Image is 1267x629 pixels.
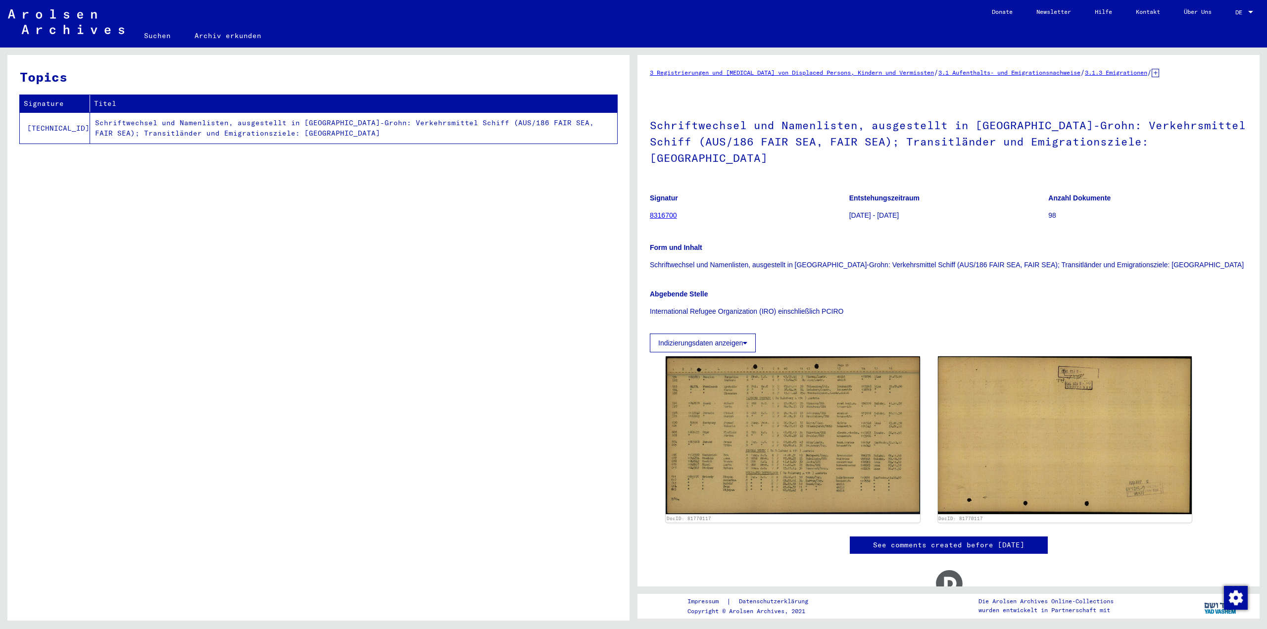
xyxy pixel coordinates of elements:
a: 3 Registrierungen und [MEDICAL_DATA] von Displaced Persons, Kindern und Vermissten [650,69,934,76]
a: 8316700 [650,211,677,219]
th: Titel [90,95,617,112]
td: [TECHNICAL_ID] [20,112,90,144]
th: Signature [20,95,90,112]
div: Zustimmung ändern [1223,585,1247,609]
span: / [934,68,938,77]
h3: Topics [20,67,617,87]
a: DocID: 81770117 [938,516,983,521]
span: DE [1235,9,1246,16]
a: 3.1.3 Emigrationen [1085,69,1147,76]
b: Signatur [650,194,678,202]
span: / [1080,68,1085,77]
b: Entstehungszeitraum [849,194,920,202]
p: Die Arolsen Archives Online-Collections [978,597,1114,606]
a: See comments created before [DATE] [873,540,1024,550]
a: DocID: 81770117 [667,516,711,521]
div: | [687,596,820,607]
button: Indizierungsdaten anzeigen [650,334,756,352]
img: 002.jpg [938,356,1192,514]
p: Copyright © Arolsen Archives, 2021 [687,607,820,616]
img: yv_logo.png [1202,593,1239,618]
p: International Refugee Organization (IRO) einschließlich PCIRO [650,306,1247,317]
b: Abgebende Stelle [650,290,708,298]
a: 3.1 Aufenthalts- und Emigrationsnachweise [938,69,1080,76]
a: Suchen [132,24,183,48]
h1: Schriftwechsel und Namenlisten, ausgestellt in [GEOGRAPHIC_DATA]-Grohn: Verkehrsmittel Schiff (AU... [650,102,1247,179]
a: Archiv erkunden [183,24,273,48]
p: Schriftwechsel und Namenlisten, ausgestellt in [GEOGRAPHIC_DATA]-Grohn: Verkehrsmittel Schiff (AU... [650,260,1247,270]
b: Anzahl Dokumente [1048,194,1111,202]
a: Datenschutzerklärung [731,596,820,607]
img: 001.jpg [666,356,920,514]
p: [DATE] - [DATE] [849,210,1048,221]
b: Form und Inhalt [650,243,702,251]
p: wurden entwickelt in Partnerschaft mit [978,606,1114,615]
img: Zustimmung ändern [1224,586,1248,610]
td: Schriftwechsel und Namenlisten, ausgestellt in [GEOGRAPHIC_DATA]-Grohn: Verkehrsmittel Schiff (AU... [90,112,617,144]
img: Arolsen_neg.svg [8,9,124,34]
p: 98 [1048,210,1247,221]
a: Impressum [687,596,727,607]
span: / [1147,68,1152,77]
